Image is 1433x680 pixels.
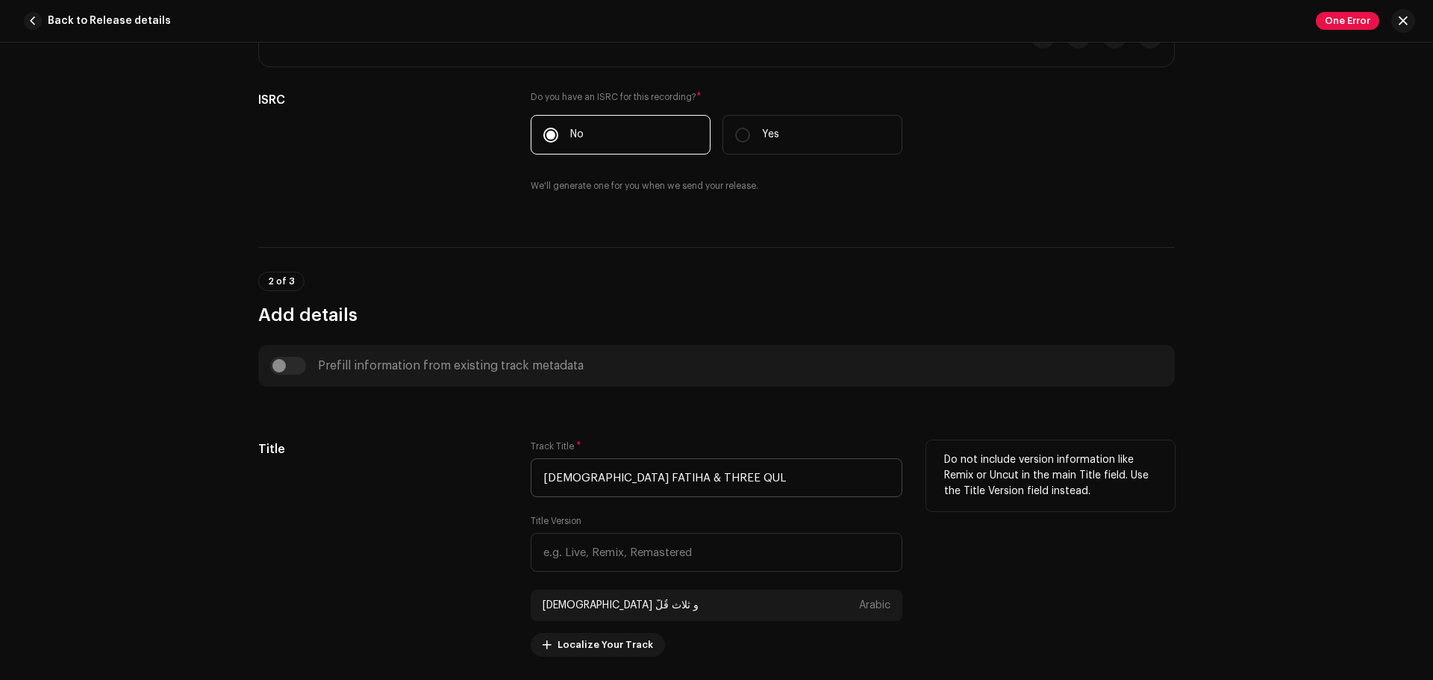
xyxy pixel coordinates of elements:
[531,91,902,103] label: Do you have an ISRC for this recording?
[944,452,1157,499] p: Do not include version information like Remix or Uncut in the main Title field. Use the Title Ver...
[531,458,902,497] input: Enter the name of the track
[258,91,507,109] h5: ISRC
[268,277,295,286] span: 2 of 3
[762,127,779,143] p: Yes
[531,633,665,657] button: Localize Your Track
[531,178,758,193] small: We'll generate one for you when we send your release.
[543,599,699,611] div: [DEMOGRAPHIC_DATA] و ثلاث قُلّ
[531,533,902,572] input: e.g. Live, Remix, Remastered
[258,303,1175,327] h3: Add details
[558,630,653,660] span: Localize Your Track
[531,440,581,452] label: Track Title
[570,127,584,143] p: No
[859,599,890,611] div: Arabic
[258,440,507,458] h5: Title
[531,515,581,527] label: Title Version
